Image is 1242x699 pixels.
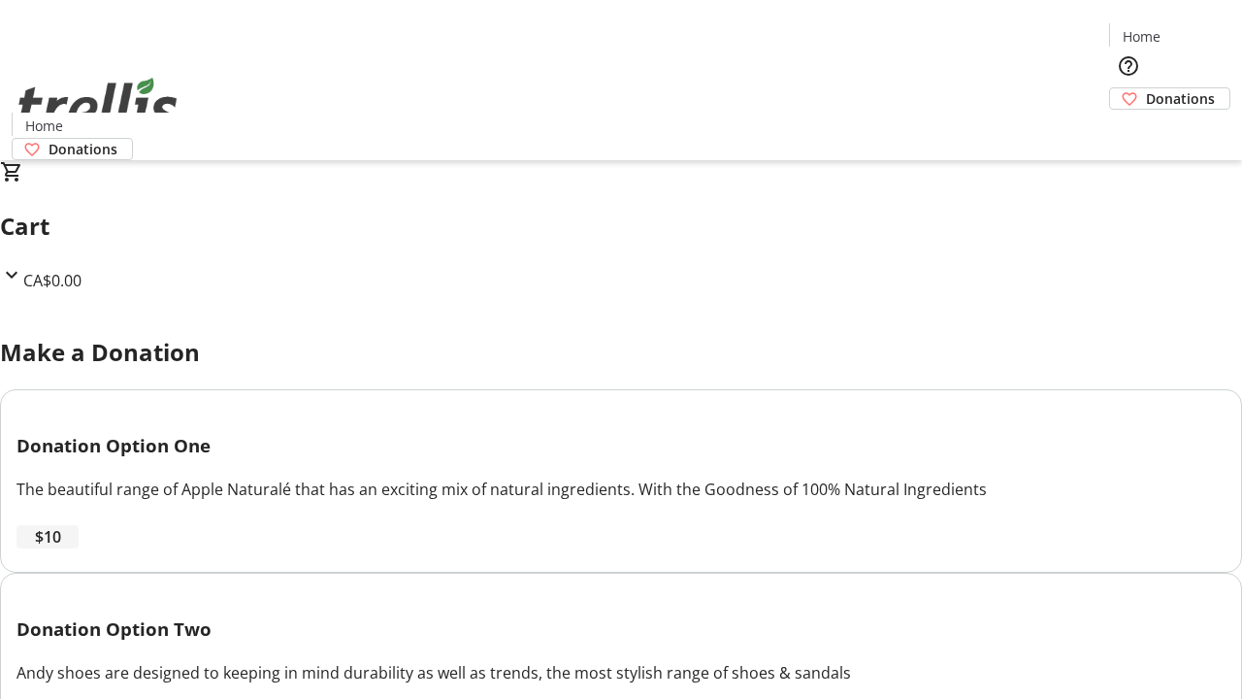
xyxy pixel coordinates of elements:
[13,116,75,136] a: Home
[1123,26,1160,47] span: Home
[16,661,1226,684] div: Andy shoes are designed to keeping in mind durability as well as trends, the most stylish range o...
[16,616,1226,643] h3: Donation Option Two
[49,139,117,159] span: Donations
[1109,110,1148,149] button: Cart
[12,138,133,160] a: Donations
[23,270,82,291] span: CA$0.00
[16,432,1226,459] h3: Donation Option One
[35,525,61,549] span: $10
[1110,26,1172,47] a: Home
[16,525,79,549] button: $10
[12,56,184,153] img: Orient E2E Organization Vg49iMFUsy's Logo
[25,116,63,136] span: Home
[1109,47,1148,85] button: Help
[1109,87,1230,110] a: Donations
[1146,88,1215,109] span: Donations
[16,478,1226,501] div: The beautiful range of Apple Naturalé that has an exciting mix of natural ingredients. With the G...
